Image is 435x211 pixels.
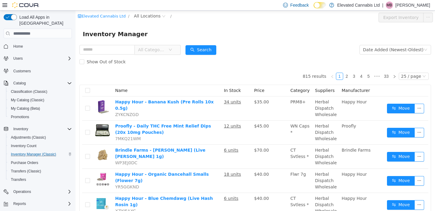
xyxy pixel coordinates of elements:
[11,152,56,157] span: Inventory Manager (Classic)
[266,77,295,82] span: Manufacturer
[348,2,357,12] button: icon: ellipsis
[11,200,28,207] button: Reports
[11,55,25,62] button: Users
[326,62,346,69] div: 25 / page
[40,150,62,155] span: WP3EJ0DC
[40,137,130,148] a: Brindle Farms - [PERSON_NAME] (Live [PERSON_NAME] 1g)
[11,43,72,50] span: Home
[13,201,26,206] span: Reports
[347,64,350,68] i: icon: down
[11,80,72,87] span: Catalog
[311,93,339,103] button: icon: swapMove
[8,113,32,121] a: Promotions
[2,4,6,8] i: icon: shop
[311,165,339,175] button: icon: swapMove
[179,113,193,118] span: $45.00
[8,105,72,112] span: My Catalog (Beta)
[11,115,29,119] span: Promotions
[11,68,33,75] a: Customers
[13,44,23,49] span: Home
[11,177,26,182] span: Transfers
[8,159,41,166] a: Purchase Orders
[387,2,392,9] span: MB
[13,56,23,61] span: Users
[339,165,349,175] button: icon: ellipsis
[6,167,74,175] button: Transfers (Classic)
[40,113,135,124] a: Proofly - Daily THC Free Mint Relief Dips (20x 10mg Pouches)
[1,200,74,208] button: Reports
[8,96,72,104] span: My Catalog (Classic)
[95,3,96,8] span: /
[40,185,137,197] a: Happy Hour - Blue Chemdawg (Live Hash Rosin 1g)
[7,19,76,28] span: Inventory Manager
[148,113,166,118] u: 12 units
[40,198,60,203] span: XZYJEAXC
[8,159,72,166] span: Purchase Orders
[6,150,74,159] button: Inventory Manager (Classic)
[63,36,90,42] span: All Categories
[282,62,289,69] a: 4
[13,127,28,131] span: Inventory
[6,96,74,104] button: My Catalog (Classic)
[8,134,72,141] span: Adjustments (Classic)
[6,104,74,113] button: My Catalog (Beta)
[8,168,43,175] a: Transfers (Classic)
[1,125,74,133] button: Inventory
[240,137,261,155] span: Herbal Dispatch Wholesale
[93,37,97,42] i: icon: down
[307,62,315,69] a: 33
[1,79,74,87] button: Catalog
[311,190,339,199] button: icon: swapMove
[275,62,282,69] a: 3
[11,67,72,74] span: Customers
[1,187,74,196] button: Operations
[240,161,261,179] span: Herbal Dispatch Wholesale
[266,89,291,94] span: Happy Hour
[8,113,72,121] span: Promotions
[261,62,267,69] a: 1
[266,137,295,142] span: Brindle Farms
[339,117,349,127] button: icon: ellipsis
[8,88,50,95] a: Classification (Classic)
[179,185,193,190] span: $40.00
[40,126,65,131] span: 7MKQ21WM
[303,2,348,12] button: Export Inventory
[13,69,31,74] span: Customers
[8,151,59,158] a: Inventory Manager (Classic)
[240,89,261,106] span: Herbal Dispatch Wholesale
[8,105,43,112] a: My Catalog (Beta)
[266,113,281,118] span: Proofly
[311,117,339,127] button: icon: swapMove
[148,161,166,166] u: 18 units
[11,98,44,102] span: My Catalog (Classic)
[11,160,38,165] span: Purchase Orders
[40,89,138,100] a: Happy Hour - Banana Kush (Pre Rolls 10x 0.5g)
[266,185,291,190] span: Happy Hour
[1,42,74,51] button: Home
[290,62,296,69] a: 5
[8,96,47,104] a: My Catalog (Classic)
[6,175,74,184] button: Transfers
[6,87,74,96] button: Classification (Classic)
[8,142,39,150] a: Inventory Count
[215,77,234,82] span: Category
[255,64,259,68] i: icon: left
[297,62,306,69] span: •••
[339,141,349,151] button: icon: ellipsis
[227,62,251,69] li: 815 results
[9,49,53,54] span: Show Out of Stock
[8,88,72,95] span: Classification (Classic)
[11,125,72,133] span: Inventory
[339,93,349,103] button: icon: ellipsis
[11,106,40,111] span: My Catalog (Beta)
[11,43,25,50] a: Home
[11,80,28,87] button: Catalog
[8,151,72,158] span: Inventory Manager (Classic)
[240,185,261,203] span: Herbal Dispatch Wholesale
[315,62,323,69] li: Next Page
[11,89,47,94] span: Classification (Classic)
[290,2,309,8] span: Feedback
[11,169,41,174] span: Transfers (Classic)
